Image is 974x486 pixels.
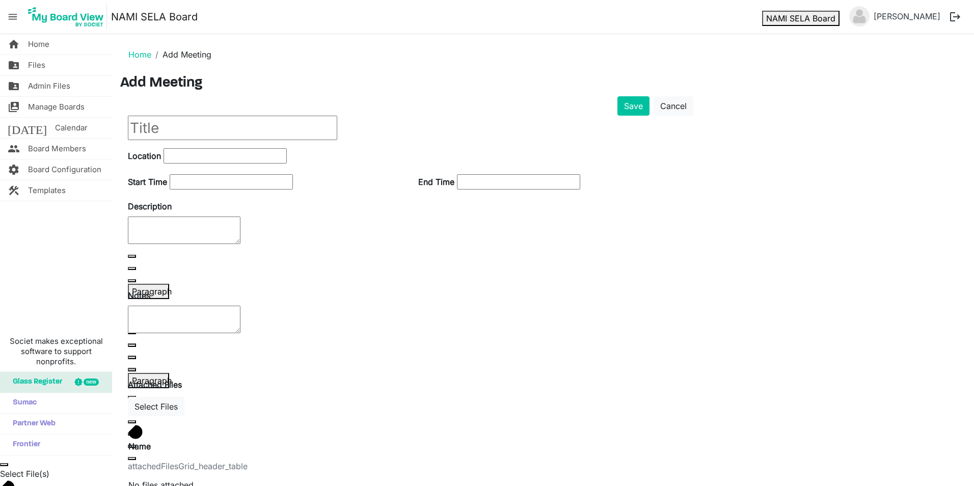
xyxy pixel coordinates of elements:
div: Underline [128,361,693,373]
a: NAMI SELA Board [111,7,198,27]
input: Title [128,116,337,140]
span: Board Configuration [28,159,101,180]
span: Admin Files [28,76,70,96]
span: settings [8,159,20,180]
label: Start Time [128,176,167,188]
a: [PERSON_NAME] [870,6,944,26]
div: Formats [128,284,693,299]
div: Redo [128,449,693,462]
div: Formats [128,373,693,388]
button: Redo [128,457,136,460]
button: Italic [128,356,136,359]
span: [DATE] [8,118,47,138]
div: Undo [128,437,693,449]
img: My Board View Logo [25,4,107,30]
span: Home [28,34,49,55]
span: home [8,34,20,55]
label: Description [128,200,172,212]
div: Bold [128,247,693,259]
span: construction [8,180,20,201]
label: End Time [418,176,454,188]
span: Societ makes exceptional software to support nonprofits. [5,336,107,367]
button: Underline [128,279,136,282]
button: Select Files [128,397,184,416]
label: Notes [128,289,150,302]
span: people [8,139,20,159]
h3: Add Meeting [120,75,966,92]
div: Underline [128,272,693,284]
a: Home [128,49,151,60]
button: NAMI SELA Board dropdownbutton [762,11,840,26]
span: Board Members [28,139,86,159]
button: Paragraph dropdownbutton [128,373,169,388]
span: Frontier [8,435,40,455]
span: Glass Register [8,372,62,392]
li: Add Meeting [151,48,211,61]
div: Bold [128,336,693,348]
label: Attached Files [128,379,182,391]
a: My Board View Logo [25,4,111,30]
a: Cancel [654,96,693,116]
span: menu [3,7,22,26]
span: Name [128,441,151,451]
span: Sumac [8,393,37,413]
span: folder_shared [8,55,20,75]
span: Paragraph [132,374,172,387]
span: Files [28,55,45,75]
div: Italic [128,259,693,272]
label: Location [128,150,161,162]
button: Save [617,96,650,116]
button: Underline [128,368,136,371]
button: Undo [128,445,136,448]
span: Templates [28,180,66,201]
span: switch_account [8,97,20,117]
button: logout [944,6,966,28]
span: folder_shared [8,76,20,96]
span: Calendar [55,118,88,138]
caption: attachedFilesGrid_header_table [128,454,248,478]
button: Italic [128,267,136,270]
button: Bold [128,255,136,258]
button: Bold [128,344,136,347]
span: Paragraph [132,285,172,298]
span: Partner Web [8,414,56,434]
div: new [84,379,98,386]
span: Manage Boards [28,97,85,117]
div: Italic [128,348,693,361]
img: no-profile-picture.svg [849,6,870,26]
button: Paragraph dropdownbutton [128,284,169,299]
